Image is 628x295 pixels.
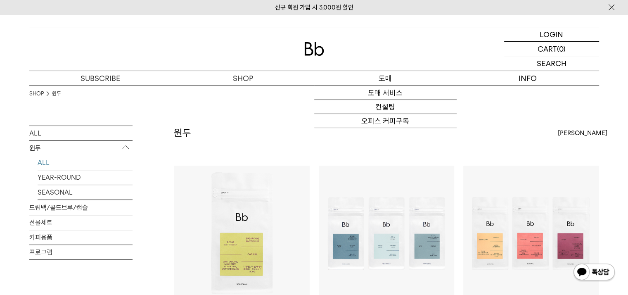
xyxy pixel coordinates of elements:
[537,56,566,71] p: SEARCH
[29,245,133,259] a: 프로그램
[38,185,133,200] a: SEASONAL
[504,27,599,42] a: LOGIN
[29,126,133,140] a: ALL
[457,71,599,86] p: INFO
[314,114,457,128] a: 오피스 커피구독
[573,263,616,283] img: 카카오톡 채널 1:1 채팅 버튼
[29,141,133,156] p: 원두
[540,27,563,41] p: LOGIN
[314,86,457,100] a: 도매 서비스
[557,42,566,56] p: (0)
[29,215,133,230] a: 선물세트
[558,128,607,138] span: [PERSON_NAME]
[29,230,133,245] a: 커피용품
[504,42,599,56] a: CART (0)
[29,200,133,215] a: 드립백/콜드브루/캡슐
[38,155,133,170] a: ALL
[52,90,61,98] a: 원두
[304,42,324,56] img: 로고
[314,100,457,114] a: 컨설팅
[29,71,172,86] a: SUBSCRIBE
[275,4,353,11] a: 신규 회원 가입 시 3,000원 할인
[29,90,44,98] a: SHOP
[538,42,557,56] p: CART
[174,126,191,140] h2: 원두
[172,71,314,86] a: SHOP
[38,170,133,185] a: YEAR-ROUND
[314,71,457,86] p: 도매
